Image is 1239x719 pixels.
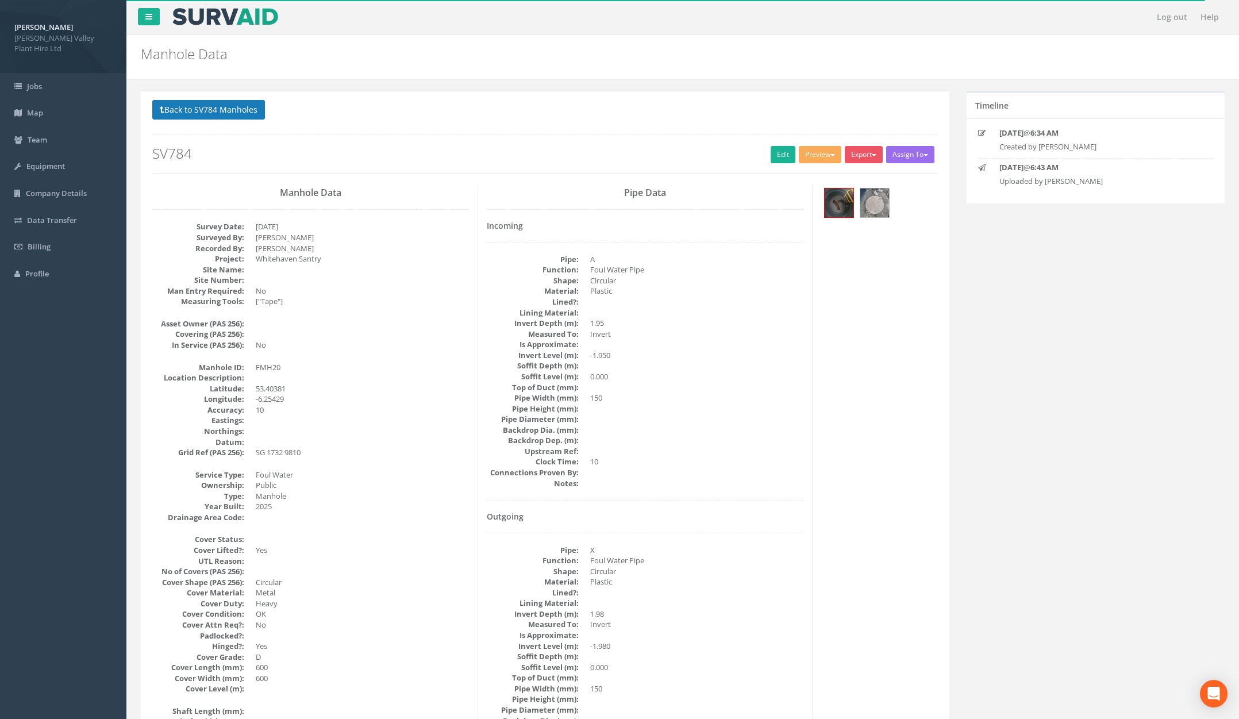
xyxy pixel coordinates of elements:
button: Assign To [886,146,934,163]
dd: SG 1732 9810 [256,447,469,458]
h2: SV784 [152,146,938,161]
span: Billing [28,241,51,252]
dd: 10 [256,405,469,416]
dt: Datum: [152,437,244,448]
dt: Notes: [487,478,579,489]
dd: Circular [590,566,803,577]
dt: Invert Depth (m): [487,609,579,620]
dt: Upstream Ref: [487,446,579,457]
dt: Shape: [487,566,579,577]
p: @ [999,128,1192,139]
span: [PERSON_NAME] Valley Plant Hire Ltd [14,33,112,54]
button: Export [845,146,883,163]
dt: Eastings: [152,415,244,426]
dt: Lining Material: [487,598,579,609]
dt: Cover Lifted?: [152,545,244,556]
dt: Cover Length (mm): [152,662,244,673]
p: Created by [PERSON_NAME] [999,141,1192,152]
strong: 6:43 AM [1030,162,1059,172]
h3: Manhole Data [152,188,469,198]
dt: Drainage Area Code: [152,512,244,523]
span: Jobs [27,81,42,91]
dt: Latitude: [152,383,244,394]
dt: Shaft Length (mm): [152,706,244,717]
dt: Ownership: [152,480,244,491]
dd: Manhole [256,491,469,502]
dd: D [256,652,469,663]
dt: Surveyed By: [152,232,244,243]
dt: Measured To: [487,329,579,340]
dd: Yes [256,641,469,652]
dt: Accuracy: [152,405,244,416]
dt: Invert Level (m): [487,350,579,361]
dd: 1.98 [590,609,803,620]
dt: Lining Material: [487,307,579,318]
dt: Service Type: [152,470,244,480]
dt: Location Description: [152,372,244,383]
div: Open Intercom Messenger [1200,680,1228,708]
dt: Lined?: [487,587,579,598]
dd: Foul Water Pipe [590,555,803,566]
dd: [PERSON_NAME] [256,232,469,243]
dd: No [256,620,469,630]
dt: Year Built: [152,501,244,512]
dt: Pipe: [487,254,579,265]
dd: 2025 [256,501,469,512]
dt: Material: [487,576,579,587]
dt: Soffit Level (m): [487,371,579,382]
dt: Backdrop Dia. (mm): [487,425,579,436]
strong: [DATE] [999,128,1023,138]
dt: Project: [152,253,244,264]
dd: 0.000 [590,662,803,673]
dd: 1.95 [590,318,803,329]
dd: Foul Water Pipe [590,264,803,275]
p: Uploaded by [PERSON_NAME] [999,176,1192,187]
span: Company Details [26,188,87,198]
dt: Northings: [152,426,244,437]
dd: [DATE] [256,221,469,232]
dt: Pipe Height (mm): [487,403,579,414]
dt: Padlocked?: [152,630,244,641]
dd: 600 [256,662,469,673]
dd: 53.40381 [256,383,469,394]
img: 35e5961a-74af-3146-d2e8-6e1c0ad4d9d6_15f314b7-8ea7-72f6-9ad2-6cbdb1f0270a_thumb.jpg [860,189,889,217]
dt: Measured To: [487,619,579,630]
dd: Plastic [590,576,803,587]
dd: No [256,340,469,351]
dt: Connections Proven By: [487,467,579,478]
dt: Cover Duty: [152,598,244,609]
dt: Cover Grade: [152,652,244,663]
dd: X [590,545,803,556]
dd: Circular [256,577,469,588]
p: @ [999,162,1192,173]
span: Team [28,134,47,145]
dd: Circular [590,275,803,286]
dd: No [256,286,469,297]
dt: Measuring Tools: [152,296,244,307]
dt: Covering (PAS 256): [152,329,244,340]
dt: Function: [487,264,579,275]
dd: -6.25429 [256,394,469,405]
dt: Recorded By: [152,243,244,254]
span: Data Transfer [27,215,77,225]
dd: 10 [590,456,803,467]
dd: 150 [590,393,803,403]
span: Equipment [26,161,65,171]
h4: Outgoing [487,512,803,521]
dd: ["Tape"] [256,296,469,307]
dd: 150 [590,683,803,694]
button: Back to SV784 Manholes [152,100,265,120]
strong: [DATE] [999,162,1023,172]
dd: Foul Water [256,470,469,480]
dt: Top of Duct (mm): [487,382,579,393]
dd: Whitehaven Santry [256,253,469,264]
dt: Asset Owner (PAS 256): [152,318,244,329]
dt: UTL Reason: [152,556,244,567]
dd: 600 [256,673,469,684]
dd: OK [256,609,469,620]
strong: [PERSON_NAME] [14,22,73,32]
dt: Pipe Height (mm): [487,694,579,705]
dt: In Service (PAS 256): [152,340,244,351]
img: 35e5961a-74af-3146-d2e8-6e1c0ad4d9d6_8ae96602-325d-be56-f479-22acb91ffe96_thumb.jpg [825,189,853,217]
dt: Manhole ID: [152,362,244,373]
